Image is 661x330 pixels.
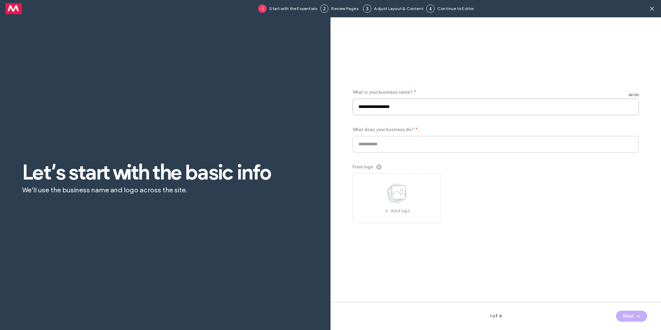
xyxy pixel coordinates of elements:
span: What is your business name? [353,89,412,96]
span: Start with the Essentials [269,6,317,12]
span: Let’s start with the basic info [22,162,308,183]
span: Review Pages [331,6,360,12]
span: From logo [353,164,373,171]
span: 1 of 4 [450,313,541,320]
div: 1 [258,4,267,13]
span: What does your business do? [353,126,414,133]
span: Adjust Layout & Content [374,6,423,12]
span: Help [16,5,30,11]
span: Add logo [391,208,410,214]
span: We’ll use the business name and logo across the site. [22,185,308,194]
div: 2 [320,4,328,13]
span: 18 / 100 [629,92,639,98]
div: 3 [363,4,371,13]
span: Continue to Editor [437,6,474,12]
div: 4 [426,4,435,13]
